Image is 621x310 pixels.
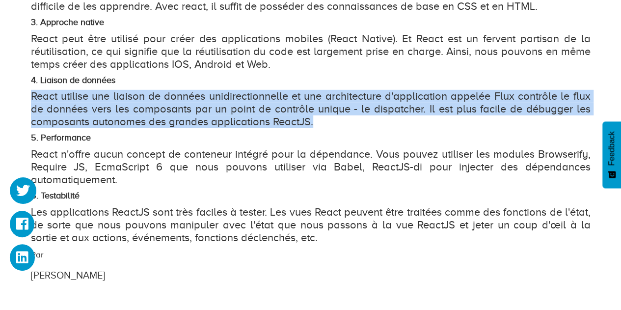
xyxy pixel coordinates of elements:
strong: 6. Testabilité [31,191,80,200]
p: React n'offre aucun concept de conteneur intégré pour la dépendance. Vous pouvez utiliser les mod... [31,148,591,186]
strong: 3. Approche native [31,17,104,27]
button: Feedback - Afficher l’enquête [602,121,621,188]
h3: [PERSON_NAME] [31,270,495,281]
strong: 4. Liaison de données [31,75,115,85]
div: Par [24,249,502,282]
iframe: Drift Widget Chat Window [419,148,615,267]
p: React utilise une liaison de données unidirectionnelle et une architecture d'application appelée ... [31,90,591,128]
p: Les applications ReactJS sont très faciles à tester. Les vues React peuvent être traitées comme d... [31,206,591,244]
iframe: Drift Widget Chat Controller [572,261,609,298]
span: Feedback [607,131,616,166]
strong: 5. Performance [31,133,91,142]
p: React peut être utilisé pour créer des applications mobiles (React Native). Et React est un ferve... [31,32,591,71]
